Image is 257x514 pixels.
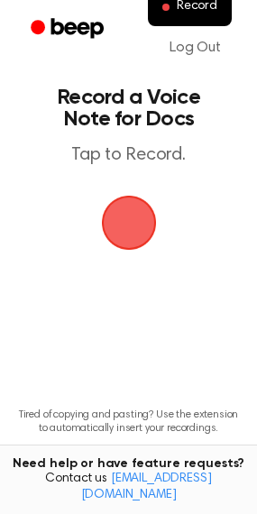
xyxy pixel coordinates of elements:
[11,472,246,503] span: Contact us
[32,144,225,167] p: Tap to Record.
[102,196,156,250] img: Beep Logo
[151,26,239,69] a: Log Out
[81,473,212,501] a: [EMAIL_ADDRESS][DOMAIN_NAME]
[14,408,243,436] p: Tired of copying and pasting? Use the extension to automatically insert your recordings.
[32,87,225,130] h1: Record a Voice Note for Docs
[18,12,120,47] a: Beep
